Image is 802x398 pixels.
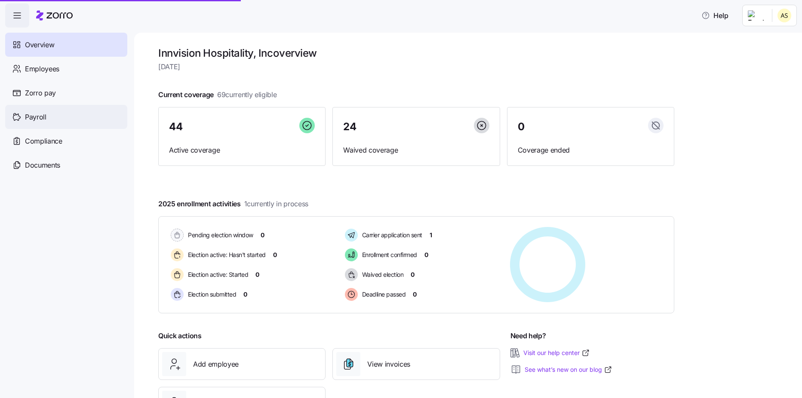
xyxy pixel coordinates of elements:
[217,89,277,100] span: 69 currently eligible
[243,290,247,299] span: 0
[185,270,248,279] span: Election active: Started
[343,122,356,132] span: 24
[185,290,236,299] span: Election submitted
[5,81,127,105] a: Zorro pay
[185,251,266,259] span: Election active: Hasn't started
[518,145,664,156] span: Coverage ended
[411,270,415,279] span: 0
[5,57,127,81] a: Employees
[510,331,546,341] span: Need help?
[158,61,674,72] span: [DATE]
[185,231,253,239] span: Pending election window
[748,10,765,21] img: Employer logo
[25,64,59,74] span: Employees
[25,40,54,50] span: Overview
[25,136,62,147] span: Compliance
[694,7,735,24] button: Help
[193,359,239,370] span: Add employee
[255,270,259,279] span: 0
[360,290,406,299] span: Deadline passed
[525,365,612,374] a: See what’s new on our blog
[158,199,308,209] span: 2025 enrollment activities
[244,199,308,209] span: 1 currently in process
[360,231,422,239] span: Carrier application sent
[367,359,410,370] span: View invoices
[518,122,525,132] span: 0
[701,10,728,21] span: Help
[5,33,127,57] a: Overview
[5,129,127,153] a: Compliance
[424,251,428,259] span: 0
[360,251,417,259] span: Enrollment confirmed
[25,88,56,98] span: Zorro pay
[413,290,417,299] span: 0
[273,251,277,259] span: 0
[261,231,264,239] span: 0
[430,231,432,239] span: 1
[158,331,202,341] span: Quick actions
[777,9,791,22] img: 25966653fc60c1c706604e5d62ac2791
[25,112,46,122] span: Payroll
[523,349,590,357] a: Visit our help center
[5,105,127,129] a: Payroll
[5,153,127,177] a: Documents
[360,270,404,279] span: Waived election
[343,145,489,156] span: Waived coverage
[169,145,315,156] span: Active coverage
[25,160,60,171] span: Documents
[158,89,277,100] span: Current coverage
[158,46,674,60] h1: Innvision Hospitality, Inc overview
[169,122,182,132] span: 44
